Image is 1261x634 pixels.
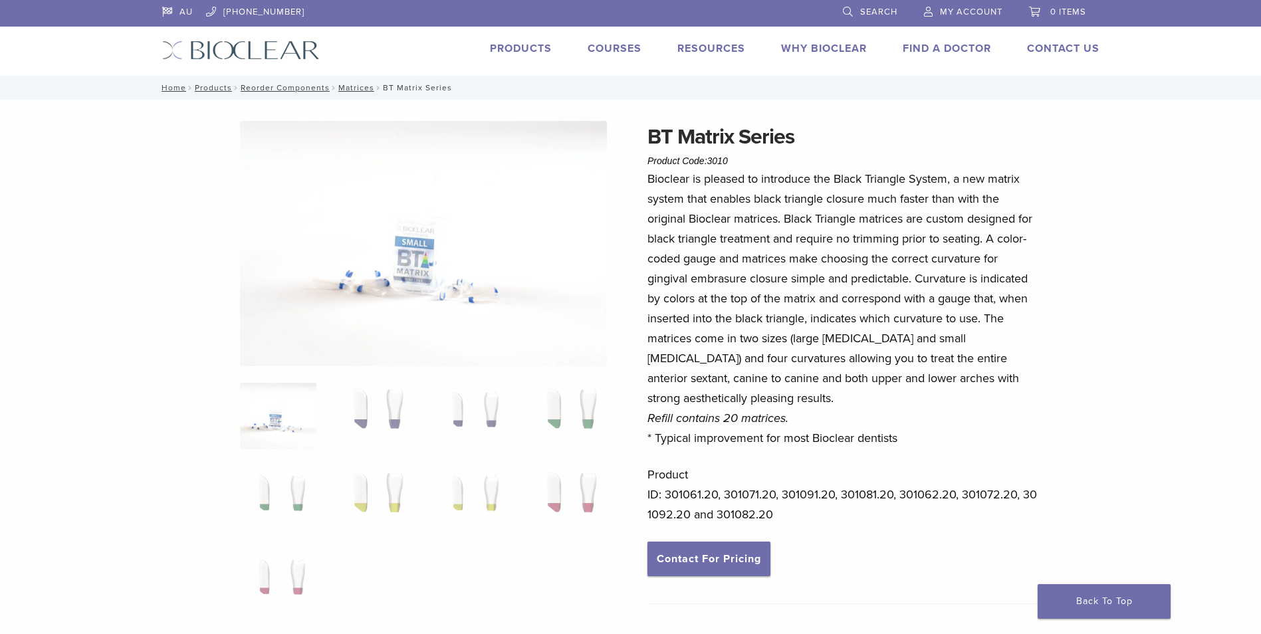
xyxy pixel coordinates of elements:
img: BT Matrix Series - Image 9 [240,550,316,617]
p: Product ID: 301061.20, 301071.20, 301091.20, 301081.20, 301062.20, 301072.20, 301092.20 and 30108... [647,465,1038,524]
span: 0 items [1050,7,1086,17]
img: BT Matrix Series - Image 6 [336,467,413,533]
span: 3010 [707,156,728,166]
img: Bioclear [162,41,320,60]
span: Search [860,7,897,17]
img: BT Matrix Series - Image 5 [240,467,316,533]
img: BT Matrix Series - Image 7 [433,467,510,533]
em: Refill contains 20 matrices. [647,411,788,425]
h1: BT Matrix Series [647,121,1038,153]
a: Products [195,83,232,92]
span: / [374,84,383,91]
a: Find A Doctor [903,42,991,55]
a: Reorder Components [241,83,330,92]
span: Product Code: [647,156,728,166]
a: Home [158,83,186,92]
img: Anterior Black Triangle Series Matrices [240,121,607,366]
p: Bioclear is pleased to introduce the Black Triangle System, a new matrix system that enables blac... [647,169,1038,448]
nav: BT Matrix Series [152,76,1109,100]
a: Courses [588,42,641,55]
img: BT Matrix Series - Image 8 [530,467,606,533]
a: Resources [677,42,745,55]
a: Matrices [338,83,374,92]
span: My Account [940,7,1002,17]
img: BT Matrix Series - Image 4 [530,383,606,449]
span: / [186,84,195,91]
a: Why Bioclear [781,42,867,55]
img: BT Matrix Series - Image 2 [336,383,413,449]
a: Contact For Pricing [647,542,770,576]
span: / [232,84,241,91]
a: Products [490,42,552,55]
img: Anterior-Black-Triangle-Series-Matrices-324x324.jpg [240,383,316,449]
a: Back To Top [1038,584,1171,619]
img: BT Matrix Series - Image 3 [433,383,510,449]
a: Contact Us [1027,42,1099,55]
span: / [330,84,338,91]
